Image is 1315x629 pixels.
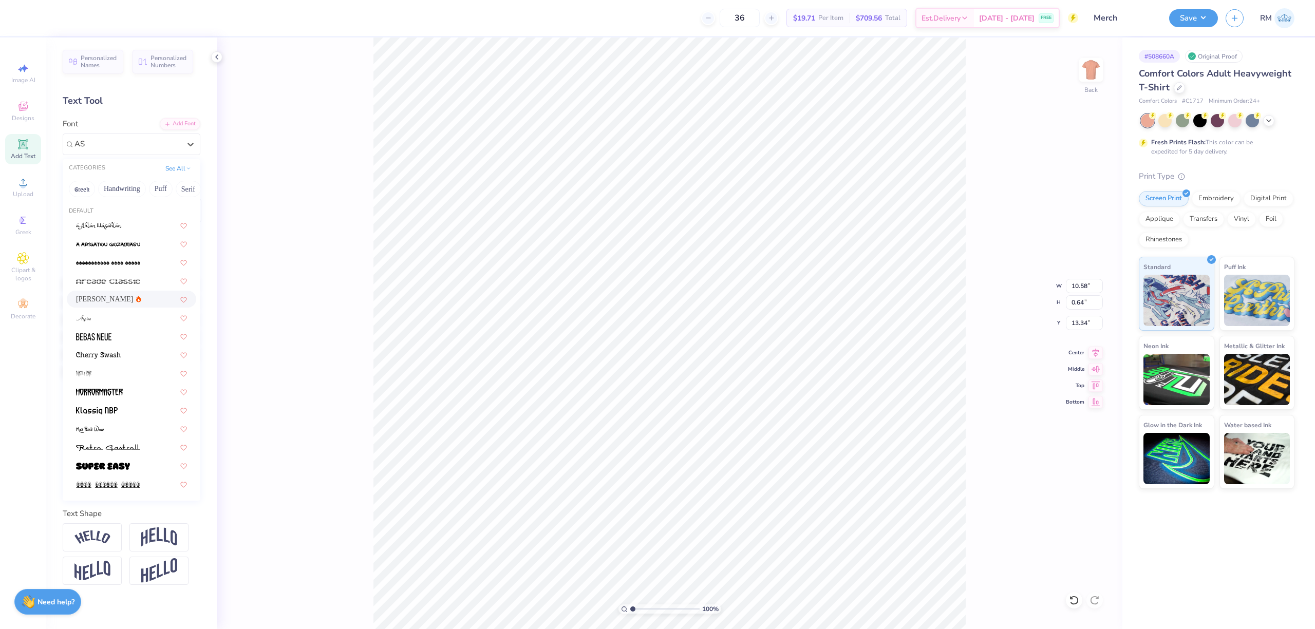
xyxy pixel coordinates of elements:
[1185,50,1243,63] div: Original Proof
[1224,433,1290,484] img: Water based Ink
[1259,212,1283,227] div: Foil
[76,294,133,304] span: [PERSON_NAME]
[1224,354,1290,405] img: Metallic & Glitter Ink
[1066,398,1084,406] span: Bottom
[160,118,200,130] div: Add Font
[1139,191,1189,206] div: Screen Print
[1244,191,1293,206] div: Digital Print
[76,352,121,359] img: Cherry Swash
[76,481,140,488] img: Xmas Lights (BRK)
[856,13,882,24] span: $709.56
[720,9,760,27] input: – –
[76,222,122,230] img: a Ahlan Wasahlan
[1139,67,1291,93] span: Comfort Colors Adult Heavyweight T-Shirt
[793,13,815,24] span: $19.71
[1086,8,1161,28] input: Untitled Design
[63,118,78,130] label: Font
[76,315,91,322] img: Aspire
[1260,8,1294,28] a: RM
[1139,97,1177,106] span: Comfort Colors
[1227,212,1256,227] div: Vinyl
[149,181,173,197] button: Puff
[76,278,140,285] img: Arcade Classic
[1151,138,1206,146] strong: Fresh Prints Flash:
[74,530,110,544] img: Arc
[1139,232,1189,247] div: Rhinestones
[176,181,201,197] button: Serif
[1041,14,1051,22] span: FREE
[63,508,200,520] div: Text Shape
[98,181,146,197] button: Handwriting
[1224,420,1271,430] span: Water based Ink
[1192,191,1241,206] div: Embroidery
[76,259,140,266] img: AlphaShapes xmas balls
[1182,97,1204,106] span: # C1717
[1260,12,1272,24] span: RM
[1066,382,1084,389] span: Top
[76,333,111,340] img: Bebas Neue
[13,190,33,198] span: Upload
[818,13,843,24] span: Per Item
[1139,212,1180,227] div: Applique
[1183,212,1224,227] div: Transfers
[141,527,177,547] img: Arch
[1274,8,1294,28] img: Ronald Manipon
[69,164,105,173] div: CATEGORIES
[37,597,74,607] strong: Need help?
[11,76,35,84] span: Image AI
[76,426,104,433] img: Mas Pendi Wow
[1224,261,1246,272] span: Puff Ink
[63,94,200,108] div: Text Tool
[922,13,961,24] span: Est. Delivery
[1143,340,1169,351] span: Neon Ink
[76,444,140,451] img: Retro Gastroll
[1143,354,1210,405] img: Neon Ink
[1139,50,1180,63] div: # 508660A
[151,54,187,69] span: Personalized Numbers
[69,181,95,197] button: Greek
[162,163,194,174] button: See All
[885,13,900,24] span: Total
[74,561,110,581] img: Flag
[1224,275,1290,326] img: Puff Ink
[1066,366,1084,373] span: Middle
[702,604,719,614] span: 100 %
[76,370,91,377] img: Ghastly Panic
[1209,97,1260,106] span: Minimum Order: 24 +
[1143,433,1210,484] img: Glow in the Dark Ink
[76,241,140,248] img: a Arigatou Gozaimasu
[76,407,118,414] img: Klassiq NBP
[1224,340,1285,351] span: Metallic & Glitter Ink
[1143,261,1171,272] span: Standard
[15,228,31,236] span: Greek
[11,152,35,160] span: Add Text
[76,463,130,470] img: Super Easy
[979,13,1035,24] span: [DATE] - [DATE]
[11,312,35,320] span: Decorate
[1151,138,1278,156] div: This color can be expedited for 5 day delivery.
[1143,275,1210,326] img: Standard
[1084,85,1098,94] div: Back
[1081,60,1101,80] img: Back
[1066,349,1084,356] span: Center
[12,114,34,122] span: Designs
[141,558,177,583] img: Rise
[1143,420,1202,430] span: Glow in the Dark Ink
[76,389,123,396] img: Horrormaster
[81,54,117,69] span: Personalized Names
[5,266,41,282] span: Clipart & logos
[63,207,200,216] div: Default
[1139,170,1294,182] div: Print Type
[1169,9,1218,27] button: Save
